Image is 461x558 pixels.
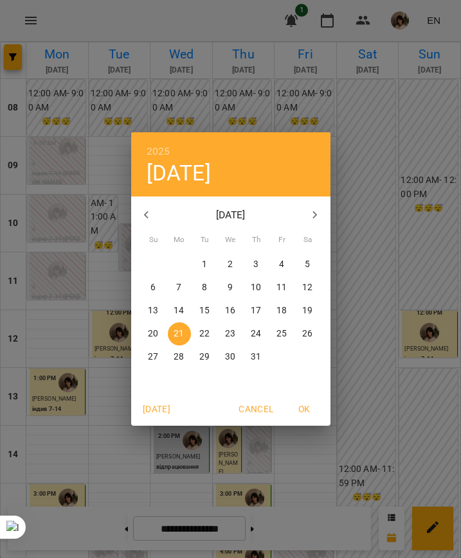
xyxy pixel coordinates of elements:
[219,322,242,345] button: 23
[253,258,258,271] p: 3
[194,322,217,345] button: 22
[245,253,268,276] button: 3
[296,253,320,276] button: 5
[142,322,165,345] button: 20
[251,351,261,363] p: 31
[168,345,191,369] button: 28
[142,299,165,322] button: 13
[276,327,287,340] p: 25
[279,258,284,271] p: 4
[296,234,320,247] span: Sa
[305,258,310,271] p: 5
[251,304,261,317] p: 17
[296,299,320,322] button: 19
[251,327,261,340] p: 24
[199,327,210,340] p: 22
[271,322,294,345] button: 25
[142,234,165,247] span: Su
[147,160,211,186] button: [DATE]
[271,299,294,322] button: 18
[228,258,233,271] p: 2
[276,281,287,294] p: 11
[176,281,181,294] p: 7
[219,253,242,276] button: 2
[296,276,320,299] button: 12
[296,322,320,345] button: 26
[302,281,312,294] p: 12
[142,345,165,369] button: 27
[302,327,312,340] p: 26
[228,281,233,294] p: 9
[194,299,217,322] button: 15
[245,299,268,322] button: 17
[168,234,191,247] span: Mo
[194,234,217,247] span: Tu
[225,327,235,340] p: 23
[225,351,235,363] p: 30
[276,304,287,317] p: 18
[194,345,217,369] button: 29
[141,401,172,417] span: [DATE]
[219,345,242,369] button: 30
[174,327,184,340] p: 21
[194,253,217,276] button: 1
[161,207,300,223] p: [DATE]
[239,401,273,417] span: Cancel
[136,397,177,421] button: [DATE]
[271,234,294,247] span: Fr
[233,397,278,421] button: Cancel
[202,258,207,271] p: 1
[168,299,191,322] button: 14
[148,304,158,317] p: 13
[245,276,268,299] button: 10
[284,397,325,421] button: OK
[245,234,268,247] span: Th
[271,253,294,276] button: 4
[219,299,242,322] button: 16
[219,276,242,299] button: 9
[142,276,165,299] button: 6
[148,351,158,363] p: 27
[174,304,184,317] p: 14
[289,401,320,417] span: OK
[251,281,261,294] p: 10
[245,345,268,369] button: 31
[168,276,191,299] button: 7
[202,281,207,294] p: 8
[219,234,242,247] span: We
[302,304,312,317] p: 19
[199,304,210,317] p: 15
[174,351,184,363] p: 28
[148,327,158,340] p: 20
[150,281,156,294] p: 6
[199,351,210,363] p: 29
[147,143,170,161] button: 2025
[245,322,268,345] button: 24
[225,304,235,317] p: 16
[271,276,294,299] button: 11
[168,322,191,345] button: 21
[194,276,217,299] button: 8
